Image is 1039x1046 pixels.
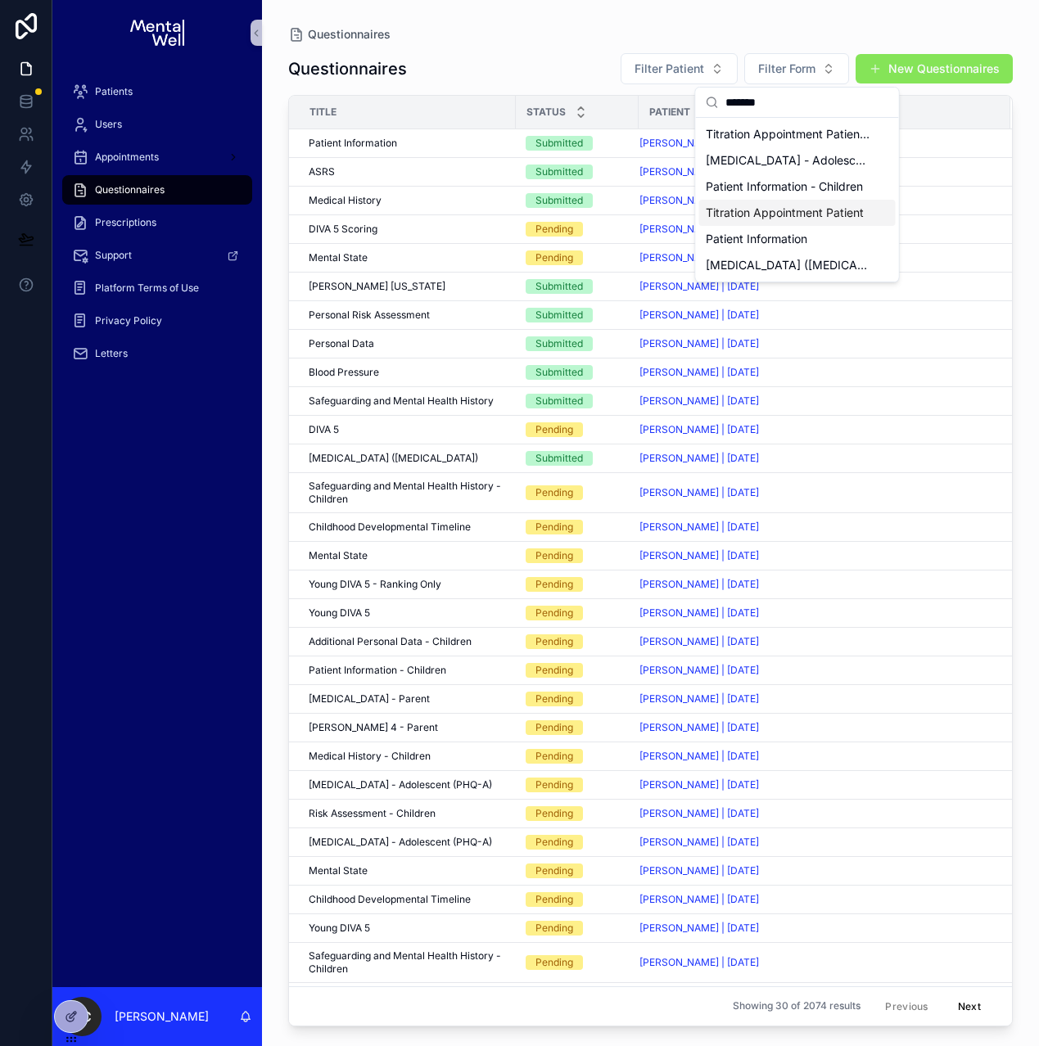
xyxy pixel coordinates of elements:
button: Select Button [621,53,738,84]
span: [MEDICAL_DATA] - Adolescent (PHQ-A) [309,778,492,791]
a: [PERSON_NAME] | [DATE] [639,521,991,534]
a: [PERSON_NAME] | [DATE] [639,337,759,350]
span: Filter Patient [635,61,704,77]
div: Submitted [535,451,583,466]
a: [PERSON_NAME] | [DATE] [639,452,759,465]
a: [PERSON_NAME] | [DATE] [639,423,759,436]
a: [PERSON_NAME] | [DATE] [639,165,991,178]
span: Patient Information - Children [309,664,446,677]
span: [PERSON_NAME] | [DATE] [639,778,759,791]
span: [PERSON_NAME] | [DATE] [639,721,759,734]
a: Submitted [526,193,629,208]
div: Pending [535,222,573,237]
span: [PERSON_NAME] | [DATE] [639,549,759,562]
a: Submitted [526,165,629,179]
span: [PERSON_NAME] | [DATE] [639,521,759,534]
a: [PERSON_NAME] | [DATE] [639,956,991,969]
a: ASRS [309,165,506,178]
div: Pending [535,892,573,907]
div: Pending [535,663,573,678]
span: Medical History - Children [309,750,431,763]
span: Personal Risk Assessment [309,309,430,322]
span: Safeguarding and Mental Health History [309,395,494,408]
a: [PERSON_NAME] | [DATE] [639,251,991,264]
a: Blood Pressure [309,366,506,379]
span: Mental State [309,251,368,264]
span: [MEDICAL_DATA] ([MEDICAL_DATA]) [309,452,478,465]
span: [MEDICAL_DATA] ([MEDICAL_DATA]) [706,257,870,273]
div: Pending [535,577,573,592]
div: Pending [535,720,573,735]
a: [MEDICAL_DATA] ([MEDICAL_DATA]) [309,452,506,465]
a: Pending [526,835,629,850]
a: [PERSON_NAME] | [DATE] [639,549,991,562]
a: Pending [526,921,629,936]
a: [PERSON_NAME] | [DATE] [639,922,991,935]
a: Pending [526,485,629,500]
a: Pending [526,634,629,649]
a: Pending [526,806,629,821]
div: Submitted [535,336,583,351]
span: Young DIVA 5 [309,606,370,620]
span: Childhood Developmental Timeline [309,521,471,534]
span: [PERSON_NAME] | [DATE] [639,486,759,499]
span: [PERSON_NAME] | [DATE] [639,395,759,408]
span: Patient Information [706,231,807,247]
div: Submitted [535,308,583,322]
span: Questionnaires [95,183,165,196]
span: [PERSON_NAME] | [DATE] [639,893,759,906]
a: Mental State [309,864,506,877]
span: Platform Terms of Use [95,282,199,295]
a: [PERSON_NAME] | [DATE] [639,395,991,408]
a: Pending [526,548,629,563]
a: [PERSON_NAME] | [DATE] [639,864,991,877]
a: Patient Information [309,137,506,150]
span: Young DIVA 5 - Ranking Only [309,578,441,591]
a: [PERSON_NAME] | [DATE] [639,423,991,436]
div: Pending [535,250,573,265]
div: Pending [535,606,573,620]
div: Pending [535,634,573,649]
a: [PERSON_NAME] | [DATE] [639,194,759,207]
a: [PERSON_NAME] | [DATE] [639,606,991,620]
a: [PERSON_NAME] | [DATE] [639,309,759,322]
span: Blood Pressure [309,366,379,379]
a: [PERSON_NAME] | [DATE] [639,893,991,906]
a: [PERSON_NAME] | [DATE] [639,635,991,648]
span: Support [95,249,132,262]
a: [PERSON_NAME] | [DATE] [639,692,759,706]
div: Pending [535,955,573,970]
button: Select Button [744,53,849,84]
a: Safeguarding and Mental Health History [309,395,506,408]
a: [PERSON_NAME] | [DATE] [639,864,759,877]
span: [PERSON_NAME] | [DATE] [639,606,759,620]
a: Pending [526,720,629,735]
a: [PERSON_NAME] | [DATE] [639,635,759,648]
a: [PERSON_NAME] | [DATE] [639,486,991,499]
span: [PERSON_NAME] | [DATE] [639,922,759,935]
a: Safeguarding and Mental Health History - Children [309,949,506,976]
a: [MEDICAL_DATA] - Adolescent (PHQ-A) [309,778,506,791]
a: [PERSON_NAME] | [DATE] [639,664,991,677]
div: Pending [535,485,573,500]
div: Pending [535,778,573,792]
a: [PERSON_NAME] | [DATE] [639,223,991,236]
a: [PERSON_NAME] | [DATE] [639,664,759,677]
span: Childhood Developmental Timeline [309,893,471,906]
a: [PERSON_NAME] | [DATE] [639,578,759,591]
img: App logo [130,20,183,46]
a: [MEDICAL_DATA] - Adolescent (PHQ-A) [309,836,506,849]
div: scrollable content [52,65,262,390]
span: Young DIVA 5 [309,922,370,935]
span: Patient Information [309,137,397,150]
a: Pending [526,749,629,764]
div: Submitted [535,193,583,208]
span: Patients [95,85,133,98]
a: Submitted [526,308,629,322]
span: Privacy Policy [95,314,162,327]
